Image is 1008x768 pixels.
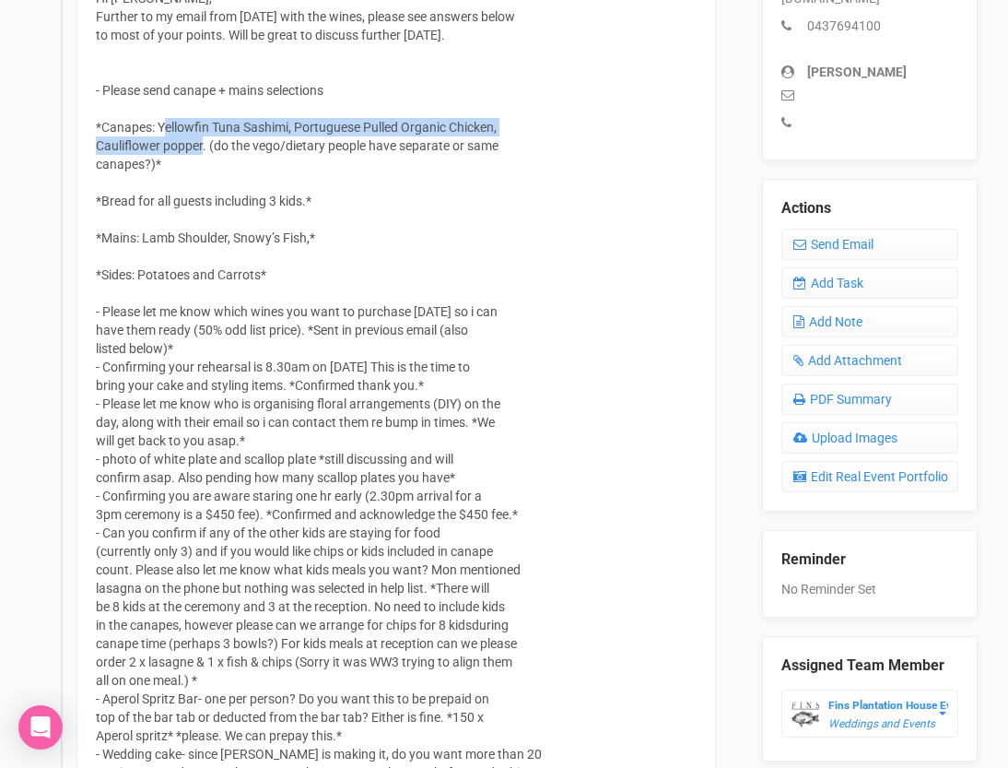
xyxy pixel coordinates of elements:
div: No Reminder Set [781,531,959,598]
p: 0437694100 [781,17,959,35]
a: Upload Images [781,422,959,454]
legend: Reminder [781,549,959,571]
a: Edit Real Event Portfolio [781,461,959,492]
strong: [PERSON_NAME] [807,65,907,79]
a: Add Attachment [781,345,959,376]
img: data [791,701,819,728]
div: Open Intercom Messenger [18,705,63,750]
button: Fins Plantation House Events Specialists Weddings and Events [781,690,959,738]
em: Weddings and Events [828,717,935,730]
a: Add Note [781,306,959,337]
legend: Actions [781,198,959,219]
a: Send Email [781,229,959,260]
a: PDF Summary [781,384,959,415]
a: Add Task [781,267,959,299]
legend: Assigned Team Member [781,656,959,677]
